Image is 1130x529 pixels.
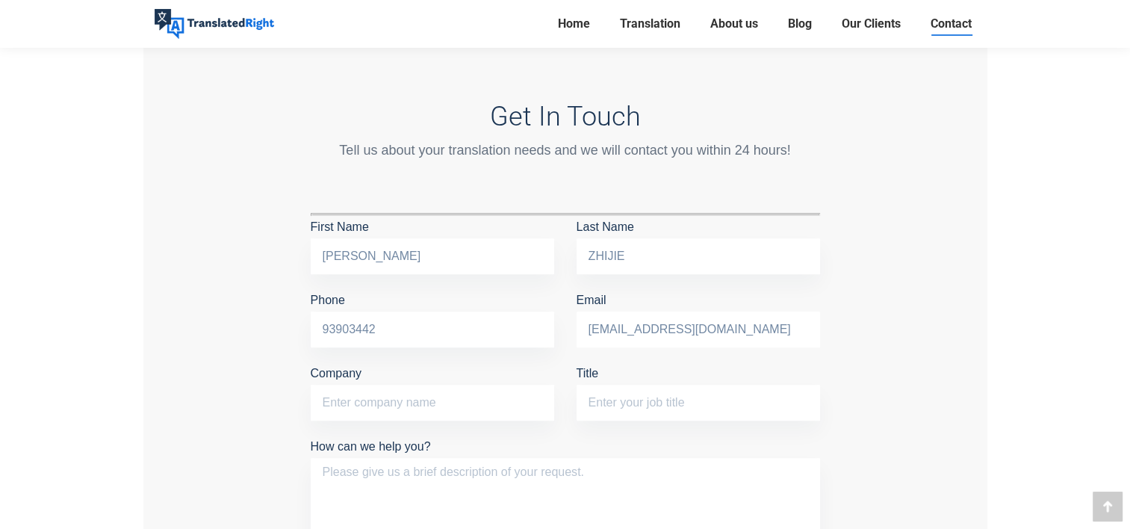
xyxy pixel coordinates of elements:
a: Translation [615,13,685,34]
input: Last Name [577,238,820,274]
label: Title [577,367,820,409]
span: Translation [620,16,680,31]
a: Contact [926,13,976,34]
label: Email [577,294,820,335]
a: Blog [783,13,816,34]
span: Home [558,16,590,31]
h3: Get In Touch [311,101,820,132]
label: Last Name [577,220,820,262]
label: How can we help you? [311,440,820,475]
a: Home [553,13,595,34]
input: First Name [311,238,554,274]
input: Phone [311,312,554,347]
input: Company [311,385,554,421]
span: Blog [788,16,812,31]
input: Title [577,385,820,421]
img: Translated Right [155,9,274,39]
a: About us [706,13,763,34]
input: Email [577,312,820,347]
span: Our Clients [842,16,901,31]
label: First Name [311,220,554,262]
a: Our Clients [837,13,905,34]
span: About us [710,16,758,31]
label: Company [311,367,554,409]
span: Contact [931,16,972,31]
label: Phone [311,294,554,335]
div: Tell us about your translation needs and we will contact you within 24 hours! [311,140,820,161]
